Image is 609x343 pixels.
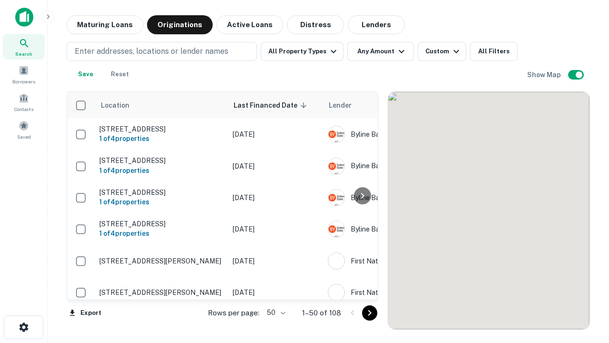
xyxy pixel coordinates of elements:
img: picture [328,221,344,237]
th: Lender [323,92,475,119]
span: Lender [329,100,352,111]
p: Enter addresses, locations or lender names [75,46,228,57]
iframe: Chat Widget [561,236,609,282]
button: Originations [147,15,213,34]
p: [DATE] [233,256,318,266]
span: Borrowers [12,78,35,85]
button: Export [67,306,104,320]
button: Maturing Loans [67,15,143,34]
h6: 1 of 4 properties [99,133,223,144]
p: [STREET_ADDRESS] [99,188,223,197]
h6: 1 of 4 properties [99,228,223,239]
div: First Nations Bank [328,252,471,270]
span: Contacts [14,105,33,113]
h6: 1 of 4 properties [99,165,223,176]
p: [DATE] [233,161,318,171]
button: All Filters [470,42,518,61]
p: [STREET_ADDRESS][PERSON_NAME] [99,288,223,297]
span: Location [100,100,142,111]
p: 1–50 of 108 [302,307,341,319]
button: Lenders [348,15,405,34]
a: Search [3,34,45,60]
button: Custom [418,42,466,61]
a: Saved [3,117,45,142]
p: [STREET_ADDRESS] [99,125,223,133]
button: Distress [287,15,344,34]
p: [STREET_ADDRESS] [99,220,223,228]
div: 0 0 [388,92,589,329]
a: Borrowers [3,61,45,87]
button: Go to next page [362,305,377,321]
img: picture [328,126,344,142]
th: Location [95,92,228,119]
button: Save your search to get updates of matches that match your search criteria. [70,65,101,84]
p: [DATE] [233,129,318,140]
img: picture [328,190,344,206]
img: capitalize-icon.png [15,8,33,27]
span: Last Financed Date [234,100,310,111]
img: picture [328,253,344,269]
button: Any Amount [347,42,414,61]
div: Byline Bank [328,189,471,206]
p: [DATE] [233,287,318,298]
div: Byline Bank [328,126,471,143]
button: Reset [105,65,135,84]
div: First Nations Bank [328,284,471,301]
span: Search [15,50,32,58]
span: Saved [17,133,31,141]
img: picture [328,284,344,301]
button: Active Loans [216,15,283,34]
h6: Show Map [527,70,562,80]
p: [STREET_ADDRESS] [99,156,223,165]
a: Contacts [3,89,45,115]
h6: 1 of 4 properties [99,197,223,207]
p: [DATE] [233,192,318,203]
p: [STREET_ADDRESS][PERSON_NAME] [99,257,223,265]
p: [DATE] [233,224,318,234]
div: Custom [425,46,462,57]
div: Byline Bank [328,221,471,238]
button: Enter addresses, locations or lender names [67,42,257,61]
div: 50 [263,306,287,320]
img: picture [328,158,344,174]
th: Last Financed Date [228,92,323,119]
div: Byline Bank [328,158,471,175]
p: Rows per page: [208,307,259,319]
button: All Property Types [261,42,344,61]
